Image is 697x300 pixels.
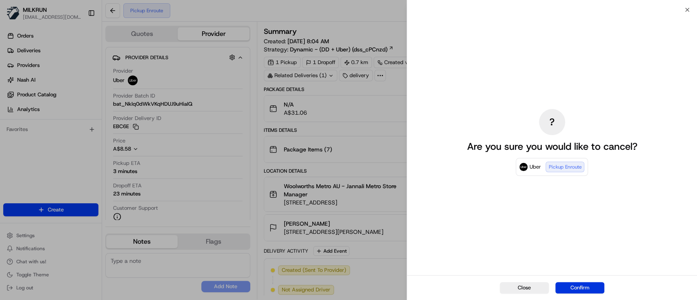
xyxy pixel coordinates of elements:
[539,109,565,135] div: ?
[555,282,604,293] button: Confirm
[529,163,541,171] span: Uber
[519,163,528,171] img: Uber
[467,140,637,153] p: Are you sure you would like to cancel?
[500,282,549,293] button: Close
